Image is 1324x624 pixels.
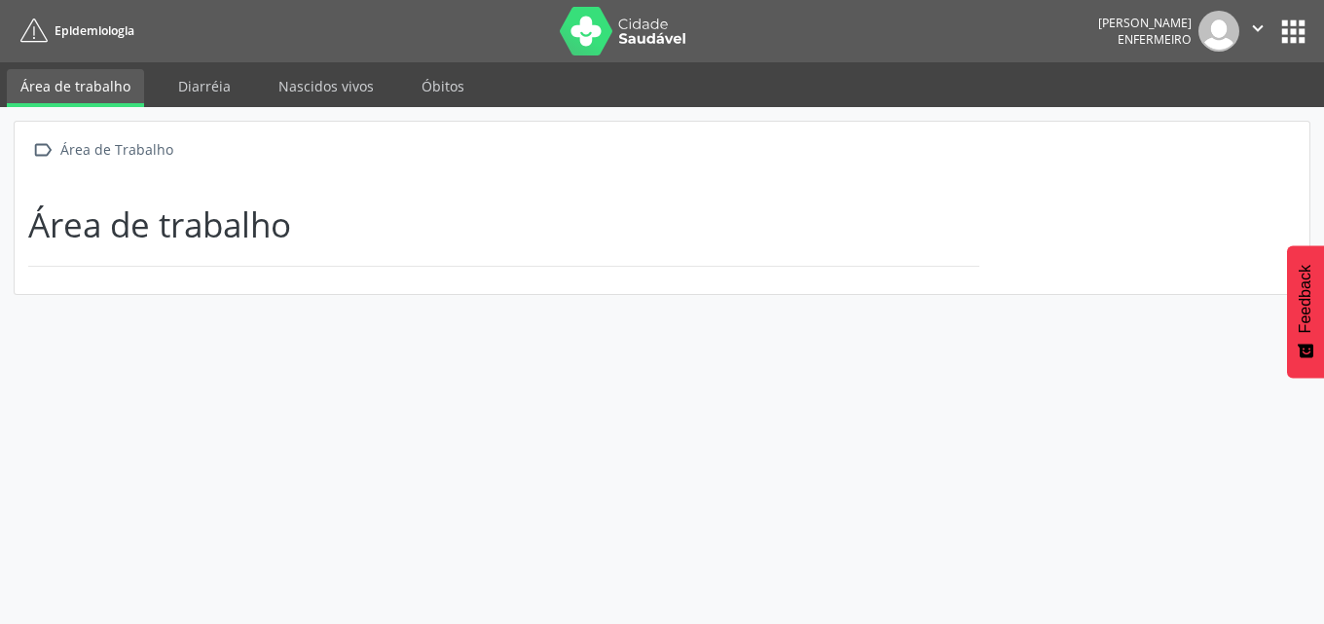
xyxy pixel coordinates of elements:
a: Óbitos [408,69,478,103]
a: Área de trabalho [7,69,144,107]
div: [PERSON_NAME] [1098,15,1192,31]
button: Feedback - Mostrar pesquisa [1287,245,1324,378]
a: Epidemiologia [14,15,134,47]
span: Enfermeiro [1118,31,1192,48]
button:  [1239,11,1276,52]
a: Diarréia [165,69,244,103]
span: Epidemiologia [55,22,134,39]
i:  [28,135,56,164]
span: Feedback [1297,265,1314,333]
div: Área de Trabalho [56,135,176,164]
i:  [1247,18,1269,39]
a: Nascidos vivos [265,69,387,103]
h1: Área de trabalho [28,204,291,245]
button: apps [1276,15,1310,49]
a:  Área de Trabalho [28,135,176,164]
img: img [1198,11,1239,52]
